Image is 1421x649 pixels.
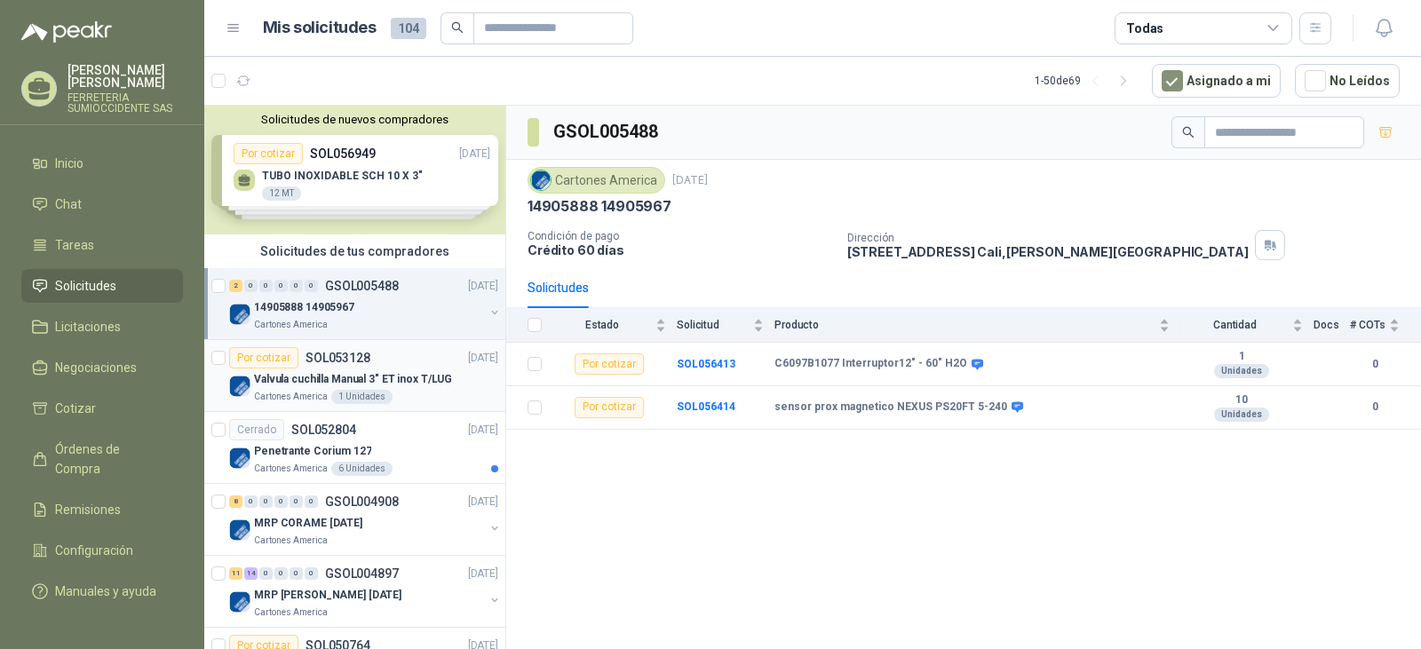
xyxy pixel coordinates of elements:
span: Manuales y ayuda [55,582,156,601]
div: Solicitudes de tus compradores [204,234,505,268]
span: search [451,21,464,34]
a: Chat [21,187,183,221]
a: CerradoSOL052804[DATE] Company LogoPenetrante Corium 127Cartones America6 Unidades [204,412,505,484]
span: Cotizar [55,399,96,418]
p: Crédito 60 días [528,242,833,257]
div: 14 [244,567,258,580]
div: 0 [305,280,318,292]
img: Company Logo [229,376,250,397]
span: Inicio [55,154,83,173]
div: Por cotizar [229,347,298,368]
b: 0 [1350,356,1400,373]
div: Cartones America [528,167,665,194]
div: 0 [244,280,258,292]
p: [DATE] [468,422,498,439]
b: SOL056414 [677,400,735,413]
a: Solicitudes [21,269,183,303]
span: 104 [391,18,426,39]
div: Cerrado [229,419,284,440]
a: Configuración [21,534,183,567]
div: 0 [259,495,273,508]
p: [DATE] [672,172,708,189]
p: Dirección [847,232,1249,244]
div: 0 [259,567,273,580]
p: SOL052804 [291,423,356,436]
span: Configuración [55,541,133,560]
p: Cartones America [254,390,328,404]
img: Logo peakr [21,21,112,43]
p: Cartones America [254,318,328,332]
a: SOL056413 [677,358,735,370]
p: SOL053128 [306,352,370,364]
p: [DATE] [468,566,498,582]
div: Por cotizar [575,397,644,418]
p: [DATE] [468,278,498,295]
b: 10 [1180,393,1303,408]
b: 1 [1180,350,1303,364]
span: Cantidad [1180,319,1289,331]
div: Solicitudes [528,278,589,297]
div: 1 - 50 de 69 [1035,67,1138,95]
img: Company Logo [229,447,250,469]
div: 0 [305,567,318,580]
p: 14905888 14905967 [254,299,354,316]
p: Condición de pago [528,230,833,242]
a: Cotizar [21,392,183,425]
button: Solicitudes de nuevos compradores [211,113,498,126]
a: 11 14 0 0 0 0 GSOL004897[DATE] Company LogoMRP [PERSON_NAME] [DATE]Cartones America [229,563,502,620]
div: 0 [244,495,258,508]
div: 0 [290,280,303,292]
img: Company Logo [229,519,250,541]
p: GSOL004897 [325,567,399,580]
div: 8 [229,495,242,508]
b: 0 [1350,399,1400,416]
a: Inicio [21,146,183,180]
a: Tareas [21,228,183,262]
img: Company Logo [531,170,551,190]
span: Estado [552,319,652,331]
th: Estado [552,308,677,343]
div: 2 [229,280,242,292]
p: Cartones America [254,462,328,476]
p: MRP [PERSON_NAME] [DATE] [254,587,401,604]
p: MRP CORAME [DATE] [254,515,362,532]
span: # COTs [1350,319,1385,331]
div: 0 [290,495,303,508]
div: 0 [274,280,288,292]
a: 8 0 0 0 0 0 GSOL004908[DATE] Company LogoMRP CORAME [DATE]Cartones America [229,491,502,548]
a: Manuales y ayuda [21,574,183,608]
h1: Mis solicitudes [263,15,377,41]
img: Company Logo [229,304,250,325]
p: 14905888 14905967 [528,197,671,216]
p: [DATE] [468,494,498,510]
div: 6 Unidades [331,462,393,476]
h3: GSOL005488 [553,118,661,146]
span: Tareas [55,235,94,255]
div: Unidades [1214,408,1269,422]
button: Asignado a mi [1152,64,1281,98]
div: 0 [305,495,318,508]
div: Por cotizar [575,353,644,375]
span: Solicitudes [55,276,116,296]
p: [DATE] [468,350,498,367]
div: Unidades [1214,364,1269,378]
div: 11 [229,567,242,580]
a: Órdenes de Compra [21,432,183,486]
b: sensor prox magnetico NEXUS PS20FT 5-240 [774,400,1007,415]
button: No Leídos [1295,64,1400,98]
p: Cartones America [254,534,328,548]
div: 0 [274,567,288,580]
p: Cartones America [254,605,328,620]
p: GSOL004908 [325,495,399,508]
span: Remisiones [55,500,121,519]
span: Chat [55,194,82,214]
th: Producto [774,308,1180,343]
div: Todas [1126,19,1163,38]
th: # COTs [1350,308,1421,343]
div: 0 [274,495,288,508]
th: Cantidad [1180,308,1314,343]
span: Licitaciones [55,317,121,336]
span: Producto [774,319,1155,331]
th: Solicitud [677,308,774,343]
